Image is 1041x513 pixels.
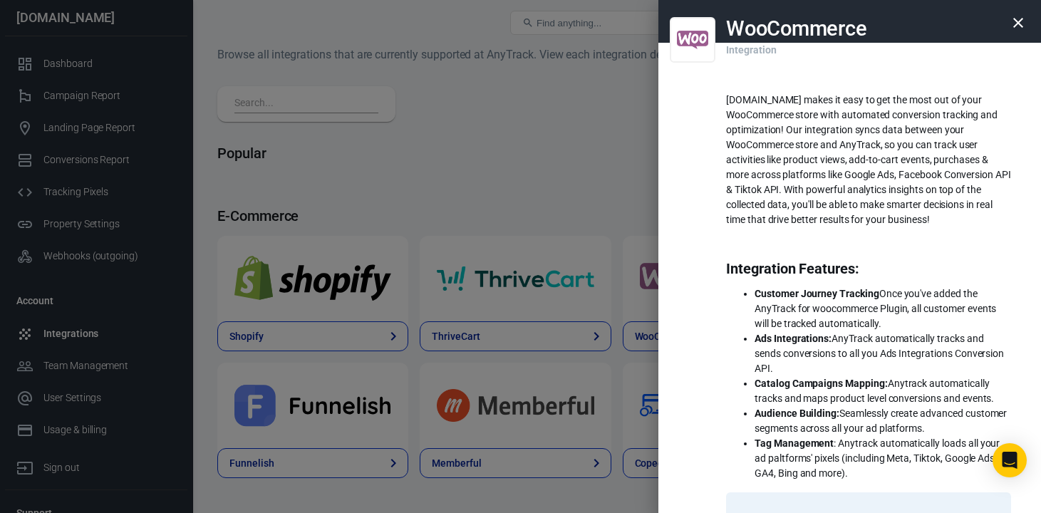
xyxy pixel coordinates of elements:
a: Team Management [5,350,187,382]
a: Tracking Pixels [5,176,187,208]
div: [DOMAIN_NAME] [5,11,187,24]
div: User Settings [43,390,176,405]
a: ThriveCart [420,321,611,351]
div: Integrations [43,326,176,341]
span: Find anything... [537,18,601,28]
img: Copecart [640,380,797,431]
h4: E-Commerce [217,207,1016,224]
div: Copecart [635,456,676,471]
div: Tracking Pixels [43,185,176,199]
a: Sign out [995,6,1030,40]
div: ThriveCart [432,329,480,344]
div: Dashboard [43,56,176,71]
a: Campaign Report [5,80,187,112]
a: Conversions Report [5,144,187,176]
a: Copecart [623,363,814,448]
div: Landing Page Report [43,120,176,135]
h4: Popular [217,145,1016,162]
a: Memberful [420,448,611,478]
div: Webhooks (outgoing) [43,249,176,264]
a: Funnelish [217,448,408,478]
div: Conversions Report [43,152,176,167]
div: Usage & billing [43,423,176,437]
img: Memberful [437,380,594,431]
a: Samcart [825,236,1016,321]
a: Property Settings [5,208,187,240]
a: Funnelish [217,363,408,448]
img: Samcart [842,253,999,304]
a: Dashboard [5,48,187,80]
img: Shopify [234,253,391,304]
a: Sign out [5,446,187,484]
a: Samcart [825,321,1016,351]
a: Shopify [217,321,408,351]
div: Shopify [229,329,264,344]
img: ThriveCart [437,253,594,304]
a: WooCommerce [623,236,814,321]
li: Account [5,284,187,318]
div: Memberful [432,456,482,471]
div: Campaign Report [43,88,176,103]
h6: Browse all integrations that are currently supported at AnyTrack. View each integration details o... [217,46,1016,63]
a: Landing Page Report [5,112,187,144]
div: Samcart [837,329,875,344]
input: Search... [234,95,373,113]
button: Find anything...⌘ + K [510,11,724,35]
a: ThriveCart [420,236,611,321]
a: Usage & billing [5,414,187,446]
div: WooCommerce [635,329,703,344]
a: Shopify [217,236,408,321]
div: Account id: a5bWPift [933,16,990,31]
div: Property Settings [43,217,176,232]
div: Open Intercom Messenger [993,443,1027,477]
a: WooCommerce [623,321,814,351]
div: ⌘ + K [685,18,712,28]
div: Funnelish [229,456,274,471]
a: Webhooks (outgoing) [5,240,187,272]
a: User Settings [5,382,187,414]
img: WooCommerce [640,253,797,304]
a: Copecart [623,448,814,478]
div: Sign out [43,460,176,475]
div: Team Management [43,358,176,373]
a: Memberful [420,363,611,448]
img: Funnelish [234,380,391,431]
a: Integrations [5,318,187,350]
